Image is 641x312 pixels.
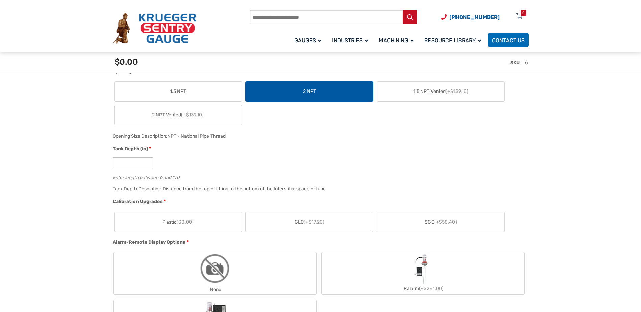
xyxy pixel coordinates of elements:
[181,112,204,118] span: (+$139.10)
[113,133,167,139] span: Opening Size Description:
[424,37,481,44] span: Resource Library
[113,186,163,192] span: Tank Depth Desciption:
[114,252,316,294] label: None
[170,88,186,95] span: 1.5 NPT
[322,284,524,293] div: Ralarm
[328,32,375,48] a: Industries
[304,219,324,225] span: (+$17.20)
[114,285,316,294] div: None
[295,218,324,226] span: GLC
[187,239,189,246] abbr: required
[379,37,414,44] span: Machining
[290,32,328,48] a: Gauges
[441,13,500,21] a: Phone Number (920) 434-8860
[375,32,420,48] a: Machining
[113,239,186,245] span: Alarm-Remote Display Options
[167,133,226,139] div: NPT - National Pipe Thread
[164,198,166,205] abbr: required
[522,10,524,16] div: 0
[492,37,525,44] span: Contact Us
[113,146,148,152] span: Tank Depth (in)
[149,145,151,152] abbr: required
[420,32,488,48] a: Resource Library
[113,199,163,204] span: Calibration Upgrades
[113,13,196,44] img: Krueger Sentry Gauge
[488,33,529,47] a: Contact Us
[525,59,528,66] span: 6
[113,173,525,180] div: Enter length between 6 and 170
[162,218,194,226] span: Plastic
[434,219,457,225] span: (+$58.40)
[449,14,500,20] span: [PHONE_NUMBER]
[294,37,321,44] span: Gauges
[322,253,524,293] label: Ralarm
[152,111,204,119] span: 2 NPT Vented
[177,219,194,225] span: ($0.00)
[510,60,520,66] span: SKU
[303,88,316,95] span: 2 NPT
[413,88,468,95] span: 1.5 NPT Vented
[163,186,327,192] div: Distance from the top of fitting to the bottom of the Interstitial space or tube.
[425,218,457,226] span: SGC
[419,286,444,291] span: (+$281.00)
[446,88,468,94] span: (+$139.10)
[332,37,368,44] span: Industries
